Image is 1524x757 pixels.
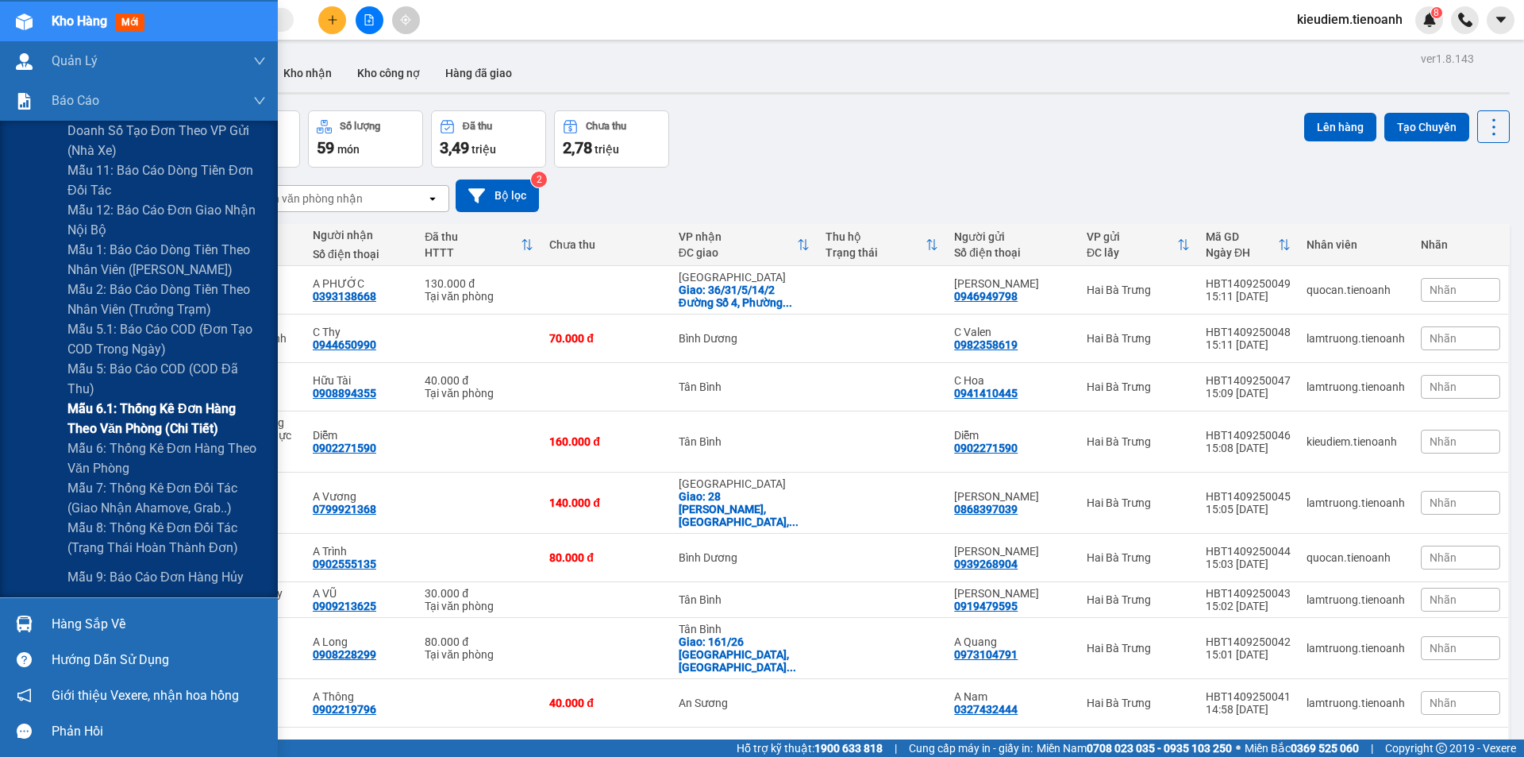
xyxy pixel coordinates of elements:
[1430,642,1457,655] span: Nhãn
[563,138,592,157] span: 2,78
[417,224,541,266] th: Toggle SortBy
[679,635,810,674] div: Giao: 161/26 Bình Trị Đông, Phường Bình Trị Đông A, Quận Bình Tân, Thành phố Hồ Chí Minh
[1087,435,1190,448] div: Hai Bà Trưng
[1087,230,1177,243] div: VP gửi
[392,6,420,34] button: aim
[1206,230,1278,243] div: Mã GD
[1430,496,1457,509] span: Nhãn
[737,740,883,757] span: Hỗ trợ kỹ thuật:
[1421,238,1500,251] div: Nhãn
[425,246,521,259] div: HTTT
[271,54,344,92] button: Kho nhận
[313,290,376,303] div: 0393138668
[471,143,496,156] span: triệu
[825,230,926,243] div: Thu hộ
[1307,284,1405,296] div: quocan.tienoanh
[671,224,818,266] th: Toggle SortBy
[1430,435,1457,448] span: Nhãn
[52,720,266,743] div: Phản hồi
[1206,600,1291,612] div: 15:02 [DATE]
[549,238,663,251] div: Chưa thu
[814,742,883,755] strong: 1900 633 818
[67,359,266,399] span: Mẫu 5: Báo cáo COD (COD đã thu)
[549,496,663,509] div: 140.000 đ
[440,138,469,157] span: 3,49
[954,374,1071,387] div: C Hoa
[1206,277,1291,290] div: HBT1409250049
[364,14,375,25] span: file-add
[1206,387,1291,400] div: 15:09 [DATE]
[67,160,266,200] span: Mẫu 11: Báo cáo dòng tiền đơn đối tác
[1079,224,1198,266] th: Toggle SortBy
[679,435,810,448] div: Tân Bình
[17,724,32,739] span: message
[1307,435,1405,448] div: kieudiem.tienoanh
[679,230,797,243] div: VP nhận
[549,435,663,448] div: 160.000 đ
[1206,374,1291,387] div: HBT1409250047
[317,138,334,157] span: 59
[67,399,266,438] span: Mẫu 6.1: Thống kê đơn hàng theo văn phòng (Chi tiết)
[549,697,663,709] div: 40.000 đ
[425,374,533,387] div: 40.000 đ
[679,477,810,490] div: [GEOGRAPHIC_DATA]
[463,121,492,132] div: Đã thu
[425,230,521,243] div: Đã thu
[954,326,1071,338] div: C Valen
[313,338,376,351] div: 0944650990
[1307,332,1405,345] div: lamtruong.tienoanh
[67,319,266,359] span: Mẫu 5.1: Báo cáo COD (Đơn tạo COD trong ngày)
[52,686,239,705] span: Giới thiệu Vexere, nhận hoa hồng
[1087,496,1190,509] div: Hai Bà Trưng
[679,623,810,635] div: Tân Bình
[1430,284,1457,296] span: Nhãn
[313,442,376,454] div: 0902271590
[1206,503,1291,516] div: 15:05 [DATE]
[954,648,1018,661] div: 0973104791
[954,246,1071,259] div: Số điện thoại
[313,545,409,558] div: A Trình
[425,635,533,648] div: 80.000 đ
[531,172,547,187] sup: 2
[253,95,266,107] span: down
[1206,587,1291,600] div: HBT1409250043
[425,648,533,661] div: Tại văn phòng
[1087,332,1190,345] div: Hai Bà Trưng
[1206,290,1291,303] div: 15:11 [DATE]
[425,587,533,600] div: 30.000 đ
[344,54,433,92] button: Kho công nợ
[789,516,799,528] span: ...
[313,587,409,600] div: A VŨ
[313,635,409,648] div: A Long
[1307,496,1405,509] div: lamtruong.tienoanh
[679,697,810,709] div: An Sương
[67,121,266,160] span: Doanh số tạo đơn theo VP gửi (nhà xe)
[1236,745,1241,751] span: ⚪️
[1087,284,1190,296] div: Hai Bà Trưng
[595,143,619,156] span: triệu
[954,545,1071,558] div: Chú Tùng
[17,652,32,667] span: question-circle
[1087,593,1190,606] div: Hai Bà Trưng
[313,277,409,290] div: A PHƯỚC
[825,246,926,259] div: Trạng thái
[313,490,409,503] div: A Vương
[356,6,383,34] button: file-add
[425,277,533,290] div: 130.000 đ
[425,290,533,303] div: Tại văn phòng
[52,91,99,110] span: Báo cáo
[954,277,1071,290] div: Xuân Thảo
[67,438,266,478] span: Mẫu 6: Thống kê đơn hàng theo văn phòng
[954,739,1071,751] div: Chú Cẩn
[327,14,338,25] span: plus
[308,110,423,168] button: Số lượng59món
[67,240,266,280] span: Mẫu 1: Báo cáo dòng tiền theo nhân viên ([PERSON_NAME])
[1087,742,1232,755] strong: 0708 023 035 - 0935 103 250
[313,503,376,516] div: 0799921368
[313,326,409,338] div: C Thy
[954,558,1018,570] div: 0939268904
[52,612,266,636] div: Hàng sắp về
[16,93,33,110] img: solution-icon
[1304,113,1376,141] button: Lên hàng
[549,551,663,564] div: 80.000 đ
